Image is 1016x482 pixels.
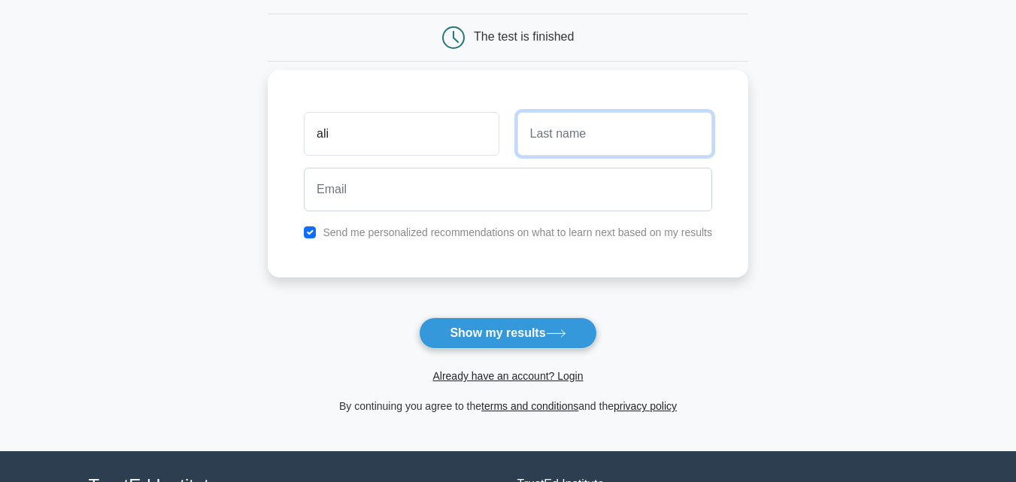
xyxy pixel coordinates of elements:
button: Show my results [419,317,596,349]
input: Email [304,168,712,211]
a: terms and conditions [481,400,578,412]
a: Already have an account? Login [432,370,583,382]
input: Last name [517,112,712,156]
div: The test is finished [474,30,574,43]
input: First name [304,112,499,156]
a: privacy policy [614,400,677,412]
label: Send me personalized recommendations on what to learn next based on my results [323,226,712,238]
div: By continuing you agree to the and the [259,397,757,415]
